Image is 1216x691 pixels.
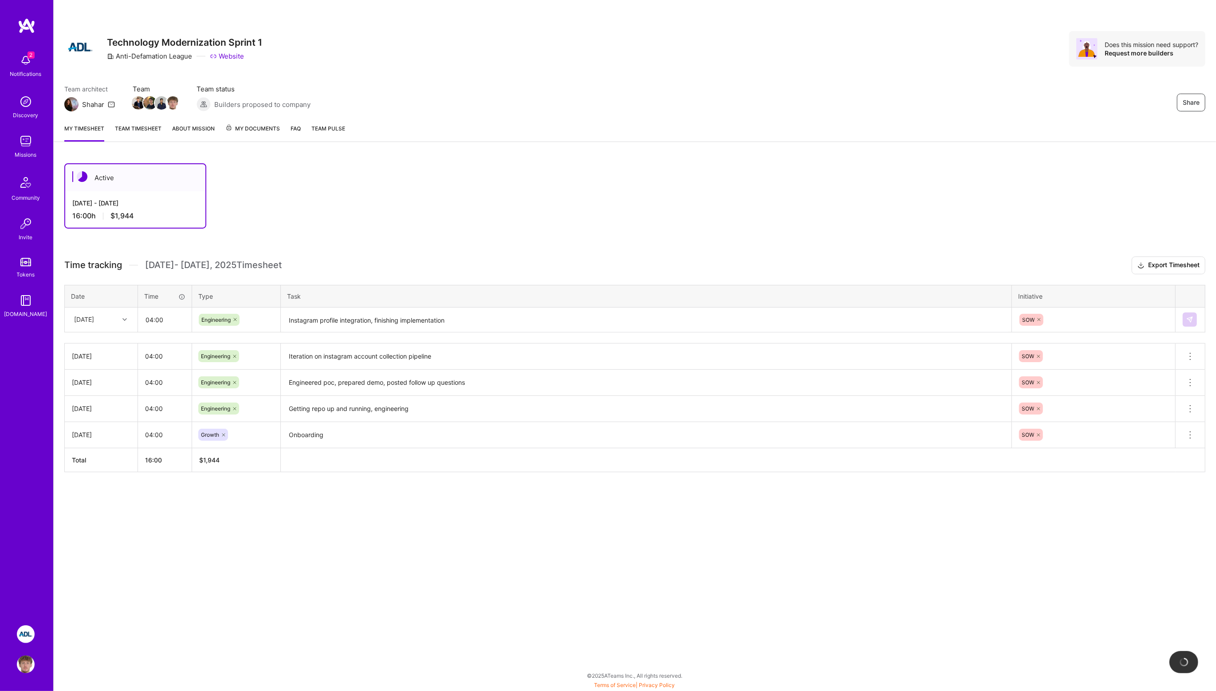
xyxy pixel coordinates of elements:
th: Task [281,285,1012,307]
a: Team Member Avatar [167,95,179,111]
a: ADL: Technology Modernization Sprint 1 [15,625,37,643]
span: SOW [1022,405,1034,412]
span: Engineering [201,353,230,359]
a: Terms of Service [594,682,636,688]
div: null [1183,312,1198,327]
textarea: Iteration on instagram account collection pipeline [282,344,1011,369]
span: $1,944 [110,211,134,221]
span: Share [1183,98,1200,107]
span: Team Pulse [311,125,345,132]
a: My Documents [225,124,280,142]
img: logo [18,18,35,34]
img: Company Logo [64,31,96,63]
img: Builders proposed to company [197,97,211,111]
div: [DATE] [72,430,130,439]
span: Engineering [201,405,230,412]
img: loading [1180,658,1188,667]
img: Invite [17,215,35,233]
span: Time tracking [64,260,122,271]
div: Missions [15,150,37,159]
span: Growth [201,431,219,438]
input: HH:MM [138,397,192,420]
th: Total [65,448,138,472]
span: Team status [197,84,311,94]
button: Share [1177,94,1205,111]
a: FAQ [291,124,301,142]
div: 16:00 h [72,211,198,221]
img: Team Architect [64,97,79,111]
a: Team Pulse [311,124,345,142]
div: Discovery [13,111,39,120]
div: [DATE] - [DATE] [72,198,198,208]
i: icon CompanyGray [107,53,114,60]
img: Team Member Avatar [166,96,180,110]
div: [DATE] [72,378,130,387]
div: [DOMAIN_NAME] [4,309,47,319]
h3: Technology Modernization Sprint 1 [107,37,262,48]
span: $ 1,944 [199,456,220,464]
span: Engineering [201,316,231,323]
div: Community [12,193,40,202]
img: Avatar [1076,38,1098,59]
div: Shahar [82,100,104,109]
span: | [594,682,675,688]
img: User Avatar [17,655,35,673]
img: teamwork [17,132,35,150]
th: Date [65,285,138,307]
img: guide book [17,292,35,309]
img: discovery [17,93,35,111]
div: Initiative [1018,292,1169,301]
a: User Avatar [15,655,37,673]
input: HH:MM [138,344,192,368]
img: ADL: Technology Modernization Sprint 1 [17,625,35,643]
span: Team [133,84,179,94]
i: icon Mail [108,101,115,108]
a: Team Member Avatar [144,95,156,111]
input: HH:MM [138,371,192,394]
img: tokens [20,258,31,266]
div: [DATE] [72,351,130,361]
th: 16:00 [138,448,192,472]
input: HH:MM [138,423,192,446]
i: icon Download [1137,261,1145,270]
div: Anti-Defamation League [107,51,192,61]
span: [DATE] - [DATE] , 2025 Timesheet [145,260,282,271]
div: © 2025 ATeams Inc., All rights reserved. [53,664,1216,687]
img: Team Member Avatar [155,96,168,110]
img: bell [17,51,35,69]
span: SOW [1022,316,1035,323]
textarea: Onboarding [282,423,1011,447]
span: Engineering [201,379,230,386]
div: Does this mission need support? [1105,40,1198,49]
span: Builders proposed to company [214,100,311,109]
textarea: Engineered poc, prepared demo, posted follow up questions [282,371,1011,395]
a: Privacy Policy [639,682,675,688]
div: Request more builders [1105,49,1198,57]
a: My timesheet [64,124,104,142]
div: Tokens [17,270,35,279]
input: HH:MM [138,308,191,332]
textarea: Getting repo up and running, engineering [282,397,1011,421]
img: Team Member Avatar [143,96,157,110]
textarea: Instagram profile integration, finishing implementation [282,308,1011,332]
img: Community [15,172,36,193]
span: SOW [1022,431,1034,438]
a: Team timesheet [115,124,161,142]
div: Time [144,292,185,301]
span: SOW [1022,353,1034,359]
span: Team architect [64,84,115,94]
th: Type [192,285,281,307]
i: icon Chevron [122,317,127,322]
div: [DATE] [74,315,94,324]
a: Team Member Avatar [133,95,144,111]
div: Invite [19,233,33,242]
span: My Documents [225,124,280,134]
a: Website [210,51,244,61]
a: Team Member Avatar [156,95,167,111]
div: Active [65,164,205,191]
img: Submit [1186,316,1193,323]
div: Notifications [10,69,42,79]
span: SOW [1022,379,1034,386]
div: [DATE] [72,404,130,413]
button: Export Timesheet [1132,257,1205,274]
